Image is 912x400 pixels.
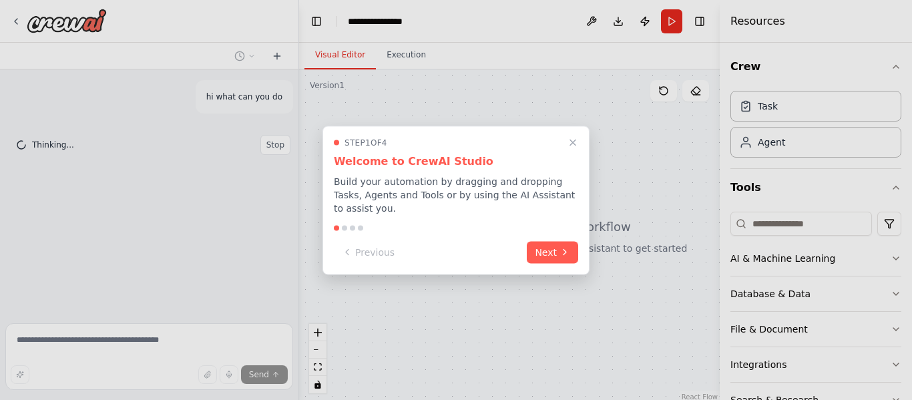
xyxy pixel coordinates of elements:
[307,12,326,31] button: Hide left sidebar
[334,241,403,263] button: Previous
[334,174,578,214] p: Build your automation by dragging and dropping Tasks, Agents and Tools or by using the AI Assista...
[345,137,387,148] span: Step 1 of 4
[527,241,578,263] button: Next
[565,134,581,150] button: Close walkthrough
[334,153,578,169] h3: Welcome to CrewAI Studio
